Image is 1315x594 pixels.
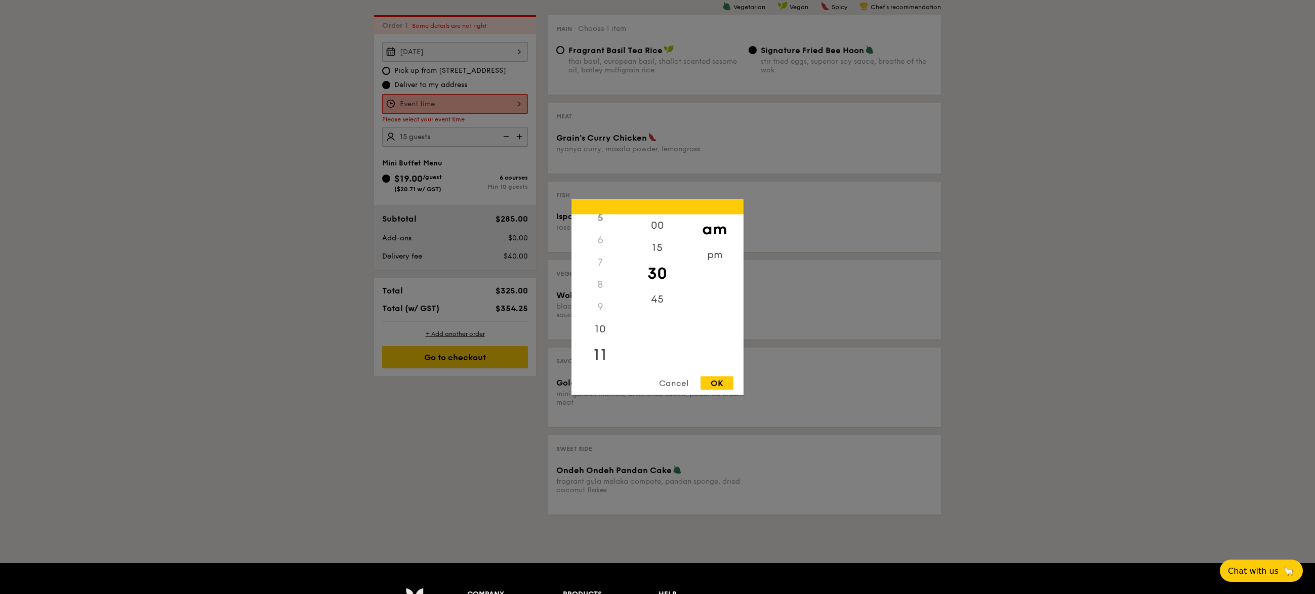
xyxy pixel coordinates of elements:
div: 45 [629,288,686,311]
div: 5 [571,207,629,229]
div: OK [701,376,733,390]
div: 10 [571,318,629,341]
div: 30 [629,259,686,288]
span: Chat with us [1228,566,1279,576]
div: 11 [571,341,629,370]
button: Chat with us🦙 [1220,560,1303,582]
div: 6 [571,229,629,251]
div: Cancel [649,376,698,390]
div: pm [686,244,743,266]
span: 🦙 [1283,565,1295,577]
div: am [686,215,743,244]
div: 9 [571,296,629,318]
div: 8 [571,274,629,296]
div: 7 [571,251,629,274]
div: 15 [629,237,686,259]
div: 00 [629,215,686,237]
